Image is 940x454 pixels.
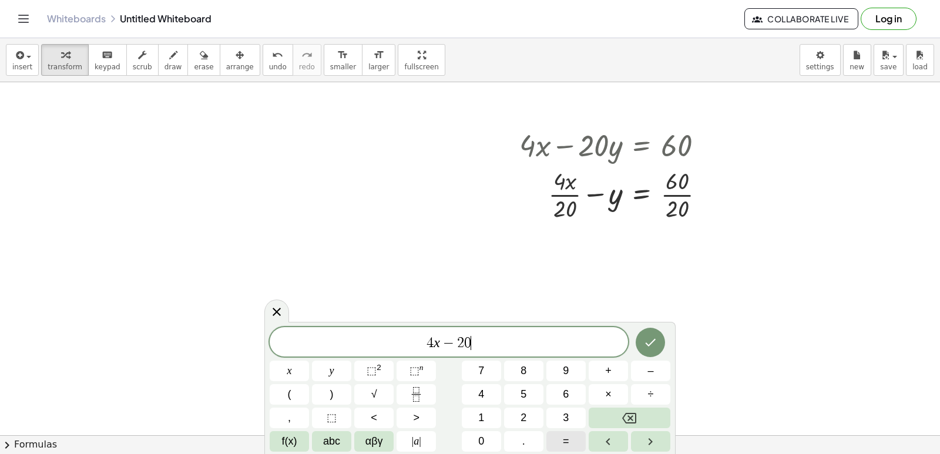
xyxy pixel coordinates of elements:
[398,44,445,76] button: fullscreen
[270,384,309,405] button: (
[744,8,858,29] button: Collaborate Live
[806,63,834,71] span: settings
[800,44,841,76] button: settings
[187,44,220,76] button: erase
[158,44,189,76] button: draw
[504,431,543,452] button: .
[299,63,315,71] span: redo
[12,63,32,71] span: insert
[546,408,586,428] button: 3
[48,63,82,71] span: transform
[354,408,394,428] button: Less than
[312,431,351,452] button: Alphabet
[589,431,628,452] button: Left arrow
[354,431,394,452] button: Greek alphabet
[850,63,864,71] span: new
[631,361,670,381] button: Minus
[546,361,586,381] button: 9
[288,386,291,402] span: (
[397,361,436,381] button: Superscript
[589,408,670,428] button: Backspace
[270,408,309,428] button: ,
[226,63,254,71] span: arrange
[631,384,670,405] button: Divide
[605,386,612,402] span: ×
[330,363,334,379] span: y
[412,435,414,447] span: |
[354,384,394,405] button: Square root
[270,361,309,381] button: x
[269,63,287,71] span: undo
[648,386,654,402] span: ÷
[521,410,526,426] span: 2
[164,63,182,71] span: draw
[287,363,292,379] span: x
[371,410,377,426] span: <
[367,365,377,376] span: ⬚
[563,433,569,449] span: =
[312,361,351,381] button: y
[912,63,928,71] span: load
[605,363,612,379] span: +
[589,361,628,381] button: Plus
[14,9,33,28] button: Toggle navigation
[457,336,464,350] span: 2
[272,48,283,62] i: undo
[636,328,665,357] button: Done
[563,410,569,426] span: 3
[337,48,348,62] i: format_size
[327,410,337,426] span: ⬚
[95,63,120,71] span: keypad
[365,433,383,449] span: αβγ
[330,63,356,71] span: smaller
[478,363,484,379] span: 7
[126,44,159,76] button: scrub
[397,384,436,405] button: Fraction
[546,384,586,405] button: 6
[102,48,113,62] i: keyboard
[133,63,152,71] span: scrub
[397,431,436,452] button: Absolute value
[631,431,670,452] button: Right arrow
[288,410,291,426] span: ,
[478,386,484,402] span: 4
[220,44,260,76] button: arrange
[462,431,501,452] button: 0
[293,44,321,76] button: redoredo
[478,410,484,426] span: 1
[589,384,628,405] button: Times
[312,384,351,405] button: )
[404,63,438,71] span: fullscreen
[462,384,501,405] button: 4
[880,63,897,71] span: save
[413,410,419,426] span: >
[354,361,394,381] button: Squared
[412,433,421,449] span: a
[504,408,543,428] button: 2
[462,361,501,381] button: 7
[270,431,309,452] button: Functions
[906,44,934,76] button: load
[434,335,440,350] var: x
[563,363,569,379] span: 9
[440,336,457,350] span: −
[6,44,39,76] button: insert
[263,44,293,76] button: undoundo
[462,408,501,428] button: 1
[861,8,916,30] button: Log in
[323,433,340,449] span: abc
[371,386,377,402] span: √
[194,63,213,71] span: erase
[522,433,525,449] span: .
[419,363,424,372] sup: n
[368,63,389,71] span: larger
[373,48,384,62] i: format_size
[47,13,106,25] a: Whiteboards
[427,336,434,350] span: 4
[521,386,526,402] span: 5
[504,384,543,405] button: 5
[41,44,89,76] button: transform
[377,363,381,372] sup: 2
[301,48,313,62] i: redo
